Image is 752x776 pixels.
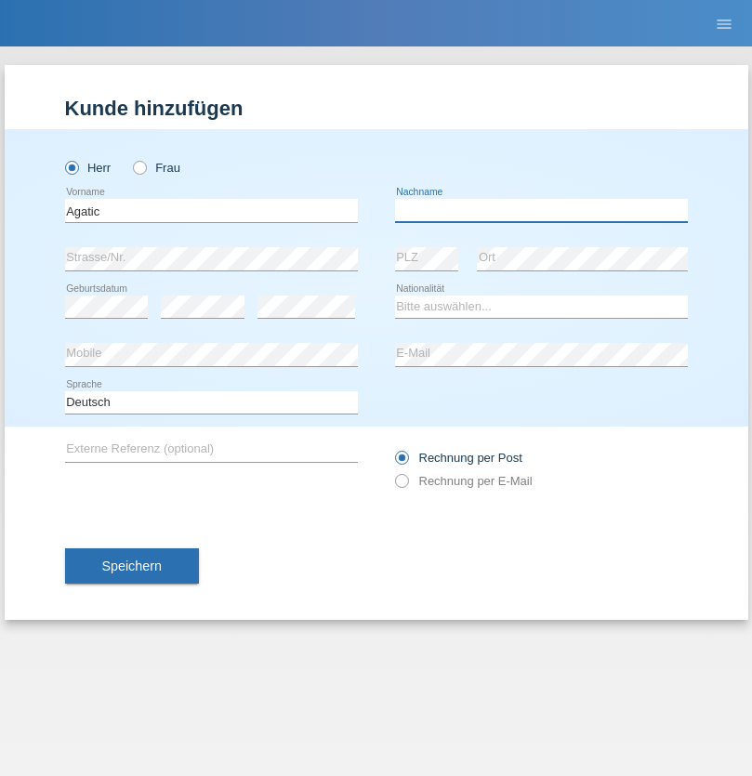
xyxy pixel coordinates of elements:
h1: Kunde hinzufügen [65,97,688,120]
label: Frau [133,161,180,175]
button: Speichern [65,548,199,584]
input: Rechnung per Post [395,451,407,474]
label: Rechnung per E-Mail [395,474,533,488]
input: Herr [65,161,77,173]
span: Speichern [102,559,162,573]
i: menu [715,15,733,33]
label: Rechnung per Post [395,451,522,465]
input: Frau [133,161,145,173]
a: menu [706,18,743,29]
input: Rechnung per E-Mail [395,474,407,497]
label: Herr [65,161,112,175]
